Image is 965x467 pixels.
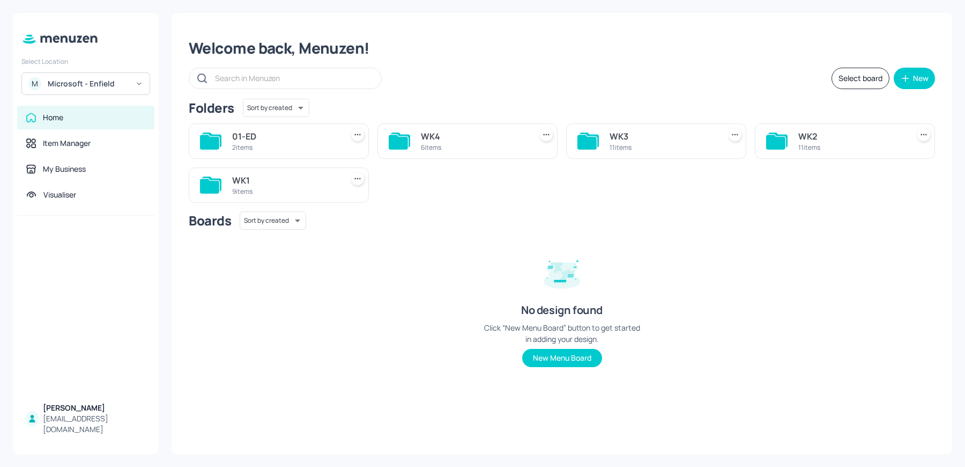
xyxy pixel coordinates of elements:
[522,349,602,367] button: New Menu Board
[43,138,91,149] div: Item Manager
[913,75,929,82] div: New
[43,164,86,174] div: My Business
[798,130,904,143] div: WK2
[894,68,935,89] button: New
[232,130,338,143] div: 01-ED
[243,97,309,119] div: Sort by created
[798,143,904,152] div: 11 items
[521,303,603,318] div: No design found
[48,78,129,89] div: Microsoft - Enfield
[421,130,527,143] div: WK4
[610,143,716,152] div: 11 items
[832,68,889,89] button: Select board
[43,403,146,413] div: [PERSON_NAME]
[43,189,76,200] div: Visualiser
[215,70,370,86] input: Search in Menuzen
[535,245,589,298] img: design-empty
[189,39,935,58] div: Welcome back, Menuzen!
[189,212,231,229] div: Boards
[610,130,716,143] div: WK3
[232,187,338,196] div: 9 items
[21,57,150,66] div: Select Location
[232,143,338,152] div: 2 items
[421,143,527,152] div: 6 items
[240,210,306,231] div: Sort by created
[232,174,338,187] div: WK1
[189,99,234,116] div: Folders
[43,112,63,123] div: Home
[43,413,146,435] div: [EMAIL_ADDRESS][DOMAIN_NAME]
[481,322,642,345] div: Click “New Menu Board” button to get started in adding your design.
[28,77,41,90] div: M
